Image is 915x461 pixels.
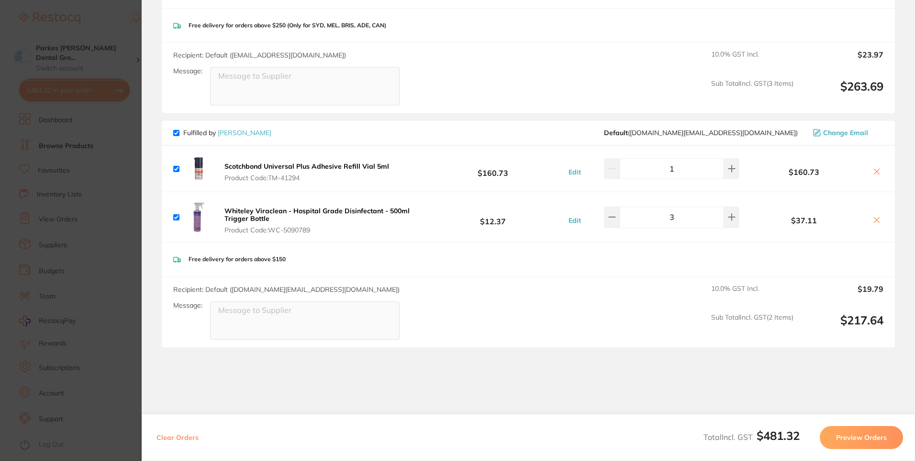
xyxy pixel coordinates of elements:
[801,50,883,71] output: $23.97
[810,128,883,137] button: Change Email
[604,128,628,137] b: Default
[183,129,271,137] p: Fulfilled by
[222,207,422,234] button: Whiteley Viraclean - Hospital Grade Disinfectant - 500ml Trigger Bottle Product Code:WC-5090789
[711,50,793,71] span: 10.0 % GST Incl.
[422,160,564,178] b: $160.73
[604,129,798,137] span: customer.care@henryschein.com.au
[183,153,214,184] img: eHh5MXZhdw
[218,128,271,137] a: [PERSON_NAME]
[741,216,866,225] b: $37.11
[823,129,868,137] span: Change Email
[566,216,584,225] button: Edit
[173,51,346,59] span: Recipient: Default ( [EMAIL_ADDRESS][DOMAIN_NAME] )
[820,426,903,449] button: Preview Orders
[801,285,883,306] output: $19.79
[173,301,202,310] label: Message:
[801,313,883,340] output: $217.64
[703,432,800,442] span: Total Incl. GST
[154,426,201,449] button: Clear Orders
[741,168,866,176] b: $160.73
[757,428,800,443] b: $481.32
[183,202,214,232] img: cXAyM3dxbA
[801,80,883,106] output: $263.69
[566,168,584,176] button: Edit
[711,80,793,106] span: Sub Total Incl. GST ( 3 Items)
[224,226,419,234] span: Product Code: WC-5090789
[224,162,389,171] b: Scotchbond Universal Plus Adhesive Refill Vial 5ml
[224,207,410,223] b: Whiteley Viraclean - Hospital Grade Disinfectant - 500ml Trigger Bottle
[422,208,564,226] b: $12.37
[222,162,392,182] button: Scotchbond Universal Plus Adhesive Refill Vial 5ml Product Code:TM-41294
[711,313,793,340] span: Sub Total Incl. GST ( 2 Items)
[711,285,793,306] span: 10.0 % GST Incl.
[189,22,386,29] p: Free delivery for orders above $250 (Only for SYD, MEL, BRIS, ADE, CAN)
[224,174,389,182] span: Product Code: TM-41294
[173,67,202,75] label: Message:
[189,256,286,263] p: Free delivery for orders above $150
[173,285,400,294] span: Recipient: Default ( [DOMAIN_NAME][EMAIL_ADDRESS][DOMAIN_NAME] )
